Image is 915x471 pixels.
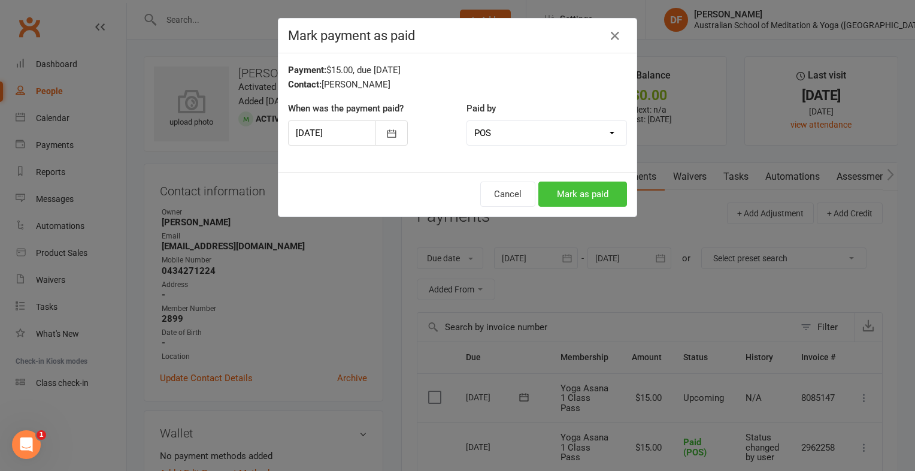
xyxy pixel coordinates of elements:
button: Cancel [480,182,535,207]
iframe: Intercom live chat [12,430,41,459]
button: Close [605,26,625,46]
strong: Contact: [288,79,322,90]
div: [PERSON_NAME] [288,77,627,92]
strong: Payment: [288,65,326,76]
button: Mark as paid [538,182,627,207]
label: When was the payment paid? [288,101,404,116]
label: Paid by [466,101,496,116]
h4: Mark payment as paid [288,28,627,43]
div: $15.00, due [DATE] [288,63,627,77]
span: 1 [37,430,46,440]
